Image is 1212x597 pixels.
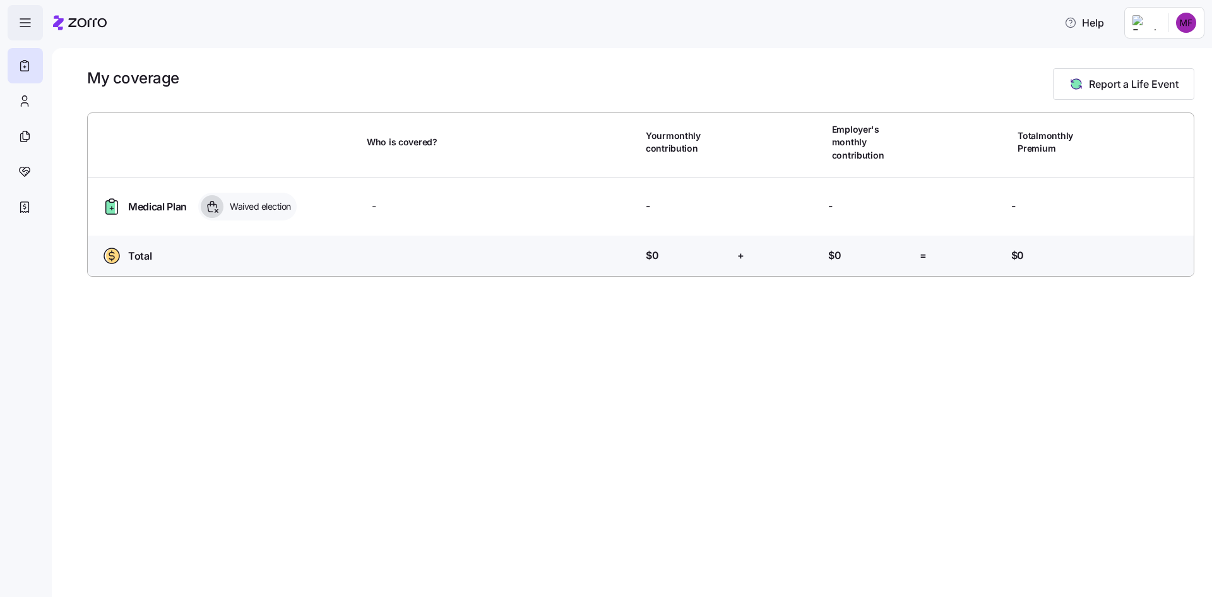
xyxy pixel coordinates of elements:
[828,248,841,263] span: $0
[646,248,658,263] span: $0
[832,123,915,162] span: Employer's monthly contribution
[1064,15,1104,30] span: Help
[226,200,291,213] span: Waived election
[1176,13,1196,33] img: ab950ebd7c731523cc3f55f7534ab0d0
[87,68,179,88] h1: My coverage
[1011,248,1024,263] span: $0
[367,136,437,148] span: Who is covered?
[128,248,151,264] span: Total
[128,199,187,215] span: Medical Plan
[920,248,927,263] span: =
[1089,76,1179,92] span: Report a Life Event
[1132,15,1158,30] img: Employer logo
[828,198,833,214] span: -
[646,130,728,155] span: Your monthly contribution
[1053,68,1194,100] button: Report a Life Event
[1054,10,1114,35] button: Help
[737,248,744,263] span: +
[372,198,376,214] span: -
[1018,130,1100,155] span: Total monthly Premium
[1011,198,1016,214] span: -
[646,198,650,214] span: -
